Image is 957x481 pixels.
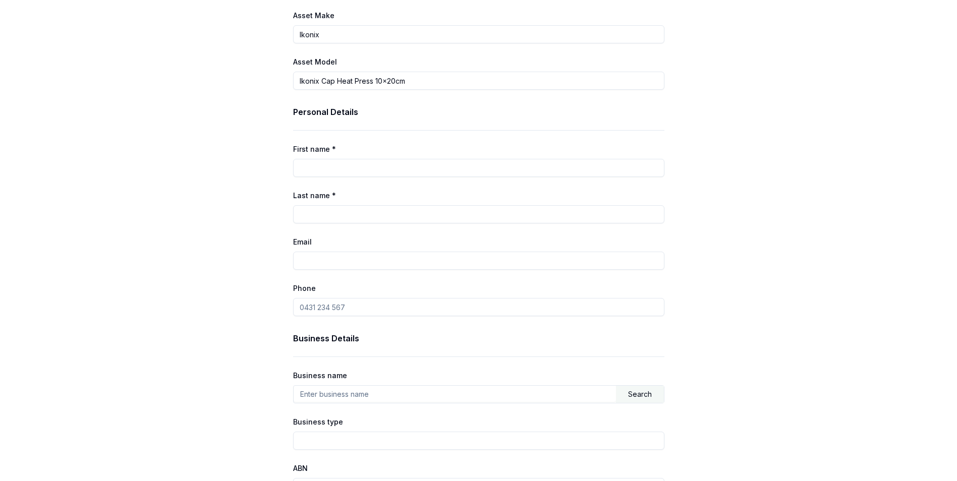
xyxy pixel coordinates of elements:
label: Email [293,237,312,246]
label: Business type [293,417,343,426]
h3: Personal Details [293,106,664,118]
div: Search [616,386,664,403]
label: First name * [293,145,336,153]
label: Asset Model [293,57,337,66]
input: Enter business name [294,386,616,402]
h3: Business Details [293,332,664,344]
label: Business name [293,371,347,380]
label: Phone [293,284,316,292]
label: ABN [293,464,308,472]
label: Asset Make [293,11,334,20]
label: Last name * [293,191,336,200]
input: 0431 234 567 [293,298,664,316]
